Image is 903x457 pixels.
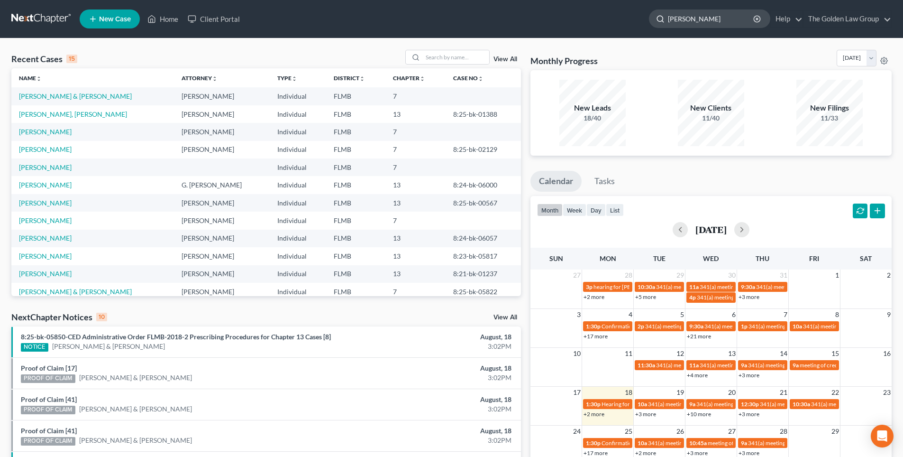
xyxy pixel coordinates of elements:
span: 1:30p [586,439,601,447]
a: +5 more [635,293,656,300]
a: Proof of Claim [41] [21,427,77,435]
span: 29 [675,270,685,281]
span: 12:30p [741,401,759,408]
td: FLMB [326,105,385,123]
td: FLMB [326,265,385,283]
td: 13 [385,194,446,212]
td: Individual [270,230,326,247]
span: Hearing for [PERSON_NAME] [602,401,675,408]
td: Individual [270,194,326,212]
span: 2 [886,270,892,281]
input: Search by name... [668,10,755,28]
a: +17 more [584,449,608,457]
a: +21 more [687,333,711,340]
td: 7 [385,283,446,300]
td: Individual [270,176,326,194]
span: hearing for [PERSON_NAME] [593,283,666,290]
a: [PERSON_NAME] [19,128,72,136]
td: 7 [385,212,446,229]
a: [PERSON_NAME] [19,234,72,242]
a: [PERSON_NAME] [19,252,72,260]
span: Thu [756,254,769,262]
div: 18/40 [559,113,626,123]
a: Client Portal [183,10,245,28]
td: 8:24-bk-06000 [446,176,521,194]
td: [PERSON_NAME] [174,105,270,123]
a: [PERSON_NAME] [19,216,72,224]
td: G. [PERSON_NAME] [174,176,270,194]
a: Proof of Claim [17] [21,364,77,372]
span: 341(a) meeting for [PERSON_NAME] & [PERSON_NAME] [700,283,841,290]
span: 27 [727,426,737,437]
a: +3 more [739,410,759,418]
a: [PERSON_NAME] & [PERSON_NAME] [79,373,192,382]
span: 1p [741,323,748,330]
span: 3 [576,309,582,320]
i: unfold_more [359,76,365,82]
td: 13 [385,176,446,194]
span: 341(a) meeting for [PERSON_NAME] [700,362,791,369]
div: Open Intercom Messenger [871,425,894,448]
td: FLMB [326,212,385,229]
td: Individual [270,283,326,300]
td: 8:25-bk-02129 [446,141,521,159]
td: [PERSON_NAME] [174,87,270,105]
a: The Golden Law Group [803,10,891,28]
a: [PERSON_NAME] [19,163,72,171]
span: 28 [779,426,788,437]
div: 3:02PM [354,342,511,351]
a: [PERSON_NAME] & [PERSON_NAME] [19,288,132,296]
i: unfold_more [36,76,42,82]
span: 26 [675,426,685,437]
span: 10:30a [793,401,810,408]
a: [PERSON_NAME] & [PERSON_NAME] [19,92,132,100]
span: 9a [793,362,799,369]
span: 2p [638,323,644,330]
td: [PERSON_NAME] [174,283,270,300]
td: 7 [385,87,446,105]
span: 15 [830,348,840,359]
a: +3 more [739,372,759,379]
span: 341(a) meeting for [PERSON_NAME] & [PERSON_NAME] [748,323,890,330]
i: unfold_more [420,76,425,82]
span: 341(a) meeting for [PERSON_NAME] [760,401,851,408]
td: FLMB [326,194,385,212]
span: 23 [882,387,892,398]
div: New Leads [559,103,626,113]
div: 11/40 [678,113,744,123]
span: 22 [830,387,840,398]
div: 3:02PM [354,436,511,445]
div: NextChapter Notices [11,311,107,323]
span: 341(a) meeting for [PERSON_NAME] [PERSON_NAME] [696,401,833,408]
span: 7 [783,309,788,320]
a: Home [143,10,183,28]
span: New Case [99,16,131,23]
div: Recent Cases [11,53,77,65]
a: Case Nounfold_more [453,75,483,82]
span: 9:30a [741,283,755,290]
span: 10a [793,323,802,330]
span: 6 [731,309,737,320]
span: 10a [638,401,647,408]
div: 10 [96,313,107,321]
a: View All [493,314,517,321]
span: 10 [572,348,582,359]
td: Individual [270,123,326,140]
span: 30 [727,270,737,281]
div: August, 18 [354,426,511,436]
a: +2 more [584,293,604,300]
span: 341(a) meeting for [PERSON_NAME] [803,323,894,330]
td: 13 [385,105,446,123]
span: 9 [886,309,892,320]
a: Attorneyunfold_more [182,75,218,82]
td: Individual [270,265,326,283]
td: [PERSON_NAME] [174,123,270,140]
span: 341(a) meeting for [PERSON_NAME] & [PERSON_NAME] [697,294,839,301]
td: 8:21-bk-01237 [446,265,521,283]
span: Sun [549,254,563,262]
div: 15 [66,55,77,63]
span: Confirmation hearing for [PERSON_NAME] & [PERSON_NAME] [602,439,759,447]
a: [PERSON_NAME] & [PERSON_NAME] [79,436,192,445]
span: 341(a) meeting for [PERSON_NAME] [811,401,903,408]
td: [PERSON_NAME] [174,230,270,247]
